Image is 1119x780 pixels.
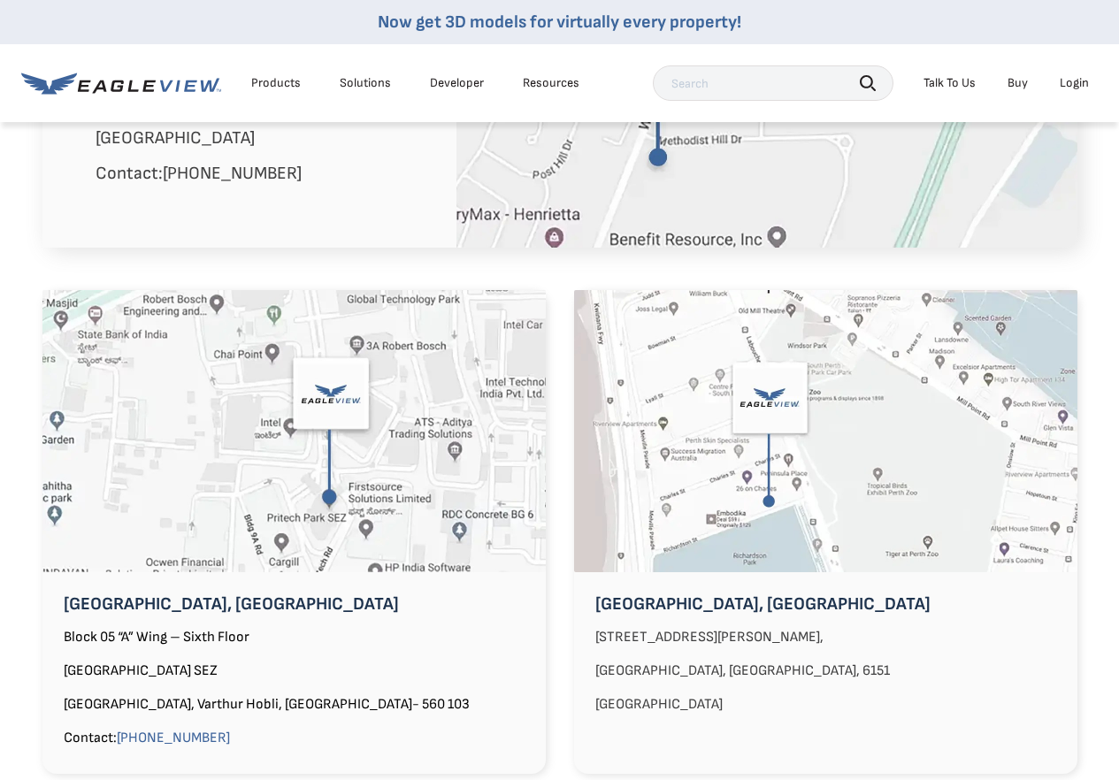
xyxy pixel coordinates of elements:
img: Perth Office, Eagleview [574,290,1077,572]
p: [GEOGRAPHIC_DATA] SEZ [42,657,546,685]
p: [GEOGRAPHIC_DATA] [574,691,1077,719]
div: Solutions [340,75,391,91]
p: [STREET_ADDRESS][PERSON_NAME], [574,623,1077,652]
a: [PHONE_NUMBER] [163,163,302,184]
strong: [GEOGRAPHIC_DATA], [GEOGRAPHIC_DATA] [595,593,931,615]
a: [PHONE_NUMBER] [117,730,230,746]
div: Resources [523,75,579,91]
a: Developer [430,75,484,91]
p: [GEOGRAPHIC_DATA], [GEOGRAPHIC_DATA], 6151 [574,657,1077,685]
input: Search [653,65,893,101]
div: Products [251,75,301,91]
a: Now get 3D models for virtually every property! [378,11,741,33]
div: Login [1060,75,1089,91]
img: Bangalore Office, Eagleview [42,290,546,572]
strong: [GEOGRAPHIC_DATA], [GEOGRAPHIC_DATA] [64,593,399,615]
a: Buy [1008,75,1028,91]
div: Talk To Us [924,75,976,91]
p: Block 05 “A” Wing – Sixth Floor [42,623,546,652]
p: [GEOGRAPHIC_DATA], Varthur Hobli, [GEOGRAPHIC_DATA]- 560 103 [42,691,546,719]
p: Contact: [42,724,546,753]
p: [GEOGRAPHIC_DATA] [96,124,430,152]
span: Contact: [96,163,302,184]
